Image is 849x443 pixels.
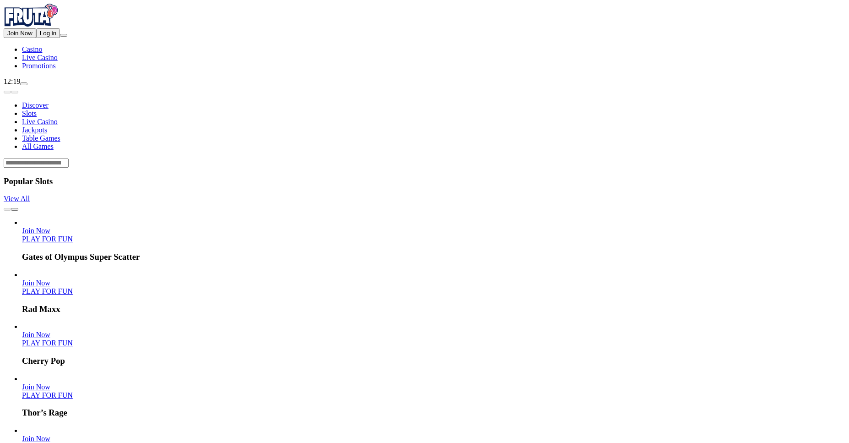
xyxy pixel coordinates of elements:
[4,20,59,28] a: Fruta
[22,408,845,418] h3: Thor’s Rage
[22,45,42,53] a: Casino
[22,271,845,314] article: Rad Maxx
[22,304,845,314] h3: Rad Maxx
[7,30,32,37] span: Join Now
[11,91,18,93] button: next slide
[22,383,50,391] span: Join Now
[22,134,60,142] span: Table Games
[22,331,50,339] span: Join Now
[4,86,845,168] header: Lobby
[22,235,73,243] a: Gates of Olympus Super Scatter
[22,331,50,339] a: Cherry Pop
[4,4,845,70] nav: Primary
[11,208,18,211] button: next slide
[22,252,845,262] h3: Gates of Olympus Super Scatter
[40,30,56,37] span: Log in
[22,279,50,287] span: Join Now
[22,339,73,347] a: Cherry Pop
[4,195,30,202] a: View All
[22,118,58,126] span: Live Casino
[22,287,73,295] a: Rad Maxx
[4,28,36,38] button: Join Now
[22,435,50,443] a: Big Bass Bonanza
[20,82,27,85] button: live-chat
[4,159,69,168] input: Search
[22,219,845,262] article: Gates of Olympus Super Scatter
[22,109,37,117] span: Slots
[22,375,845,418] article: Thor’s Rage
[22,227,50,235] span: Join Now
[22,391,73,399] a: Thor’s Rage
[22,383,50,391] a: Thor’s Rage
[4,208,11,211] button: prev slide
[4,86,845,151] nav: Lobby
[4,4,59,27] img: Fruta
[22,62,56,70] a: Promotions
[4,176,845,186] h3: Popular Slots
[22,126,47,134] span: Jackpots
[22,101,49,109] span: Discover
[4,77,20,85] span: 12:19
[4,45,845,70] nav: Main menu
[4,91,11,93] button: prev slide
[22,279,50,287] a: Rad Maxx
[36,28,60,38] button: Log in
[22,356,845,366] h3: Cherry Pop
[22,435,50,443] span: Join Now
[22,323,845,366] article: Cherry Pop
[22,142,54,150] span: All Games
[60,34,67,37] button: menu
[22,54,58,61] a: Live Casino
[22,227,50,235] a: Gates of Olympus Super Scatter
